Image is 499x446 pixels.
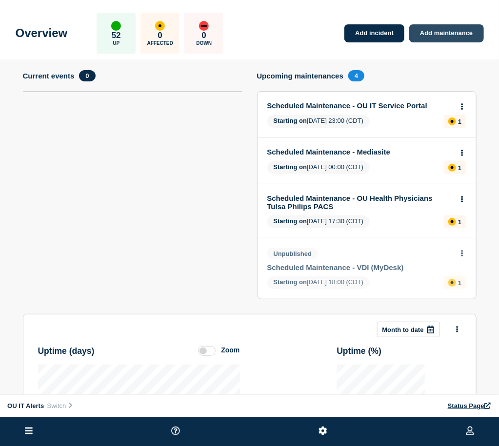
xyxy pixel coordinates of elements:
[257,72,344,80] h4: Upcoming maintenances
[458,218,461,226] p: 1
[448,164,456,172] div: affected
[448,279,456,287] div: affected
[23,72,75,80] h4: Current events
[377,322,440,337] button: Month to date
[409,24,483,42] a: Add maintenance
[267,115,370,128] span: [DATE] 23:00 (CDT)
[155,21,165,31] div: affected
[448,218,456,226] div: affected
[274,163,307,171] span: Starting on
[267,248,319,259] span: Unpublished
[344,24,404,42] a: Add incident
[44,402,77,410] button: Switch
[458,118,461,125] p: 1
[274,117,307,124] span: Starting on
[267,276,370,289] span: [DATE] 18:00 (CDT)
[147,40,173,46] p: Affected
[274,278,307,286] span: Starting on
[458,279,461,287] p: 1
[112,31,121,40] p: 52
[38,346,95,356] h3: Uptime ( days )
[79,70,95,81] span: 0
[202,31,206,40] p: 0
[382,326,424,333] p: Month to date
[448,402,492,409] a: Status Page
[267,263,453,271] a: Scheduled Maintenance - VDI (MyDesk)
[448,117,456,125] div: affected
[113,40,120,46] p: Up
[16,26,68,40] h1: Overview
[274,217,307,225] span: Starting on
[267,194,453,211] a: Scheduled Maintenance - OU Health Physicians Tulsa Philips PACS
[199,21,209,31] div: down
[267,161,370,174] span: [DATE] 00:00 (CDT)
[267,148,453,156] a: Scheduled Maintenance - Mediasite
[7,402,44,409] span: OU IT Alerts
[348,70,364,81] span: 4
[221,346,240,354] div: Zoom
[196,40,212,46] p: Down
[267,215,370,228] span: [DATE] 17:30 (CDT)
[458,164,461,172] p: 1
[111,21,121,31] div: up
[267,101,453,110] a: Scheduled Maintenance - OU IT Service Portal
[158,31,162,40] p: 0
[337,346,382,356] h3: Uptime ( % )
